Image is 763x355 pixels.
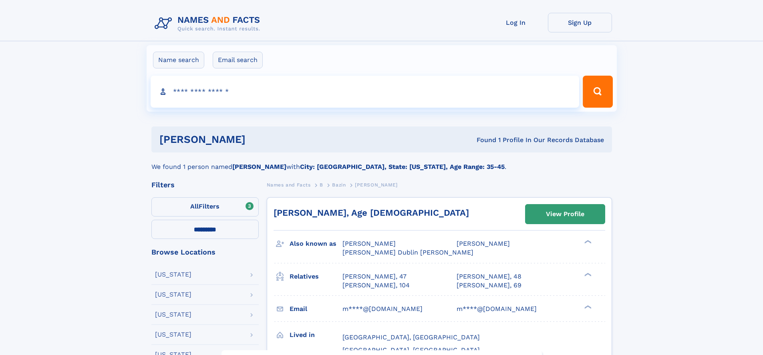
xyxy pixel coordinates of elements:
[155,271,191,278] div: [US_STATE]
[582,239,592,245] div: ❯
[151,181,259,189] div: Filters
[332,182,346,188] span: Bazin
[342,272,407,281] a: [PERSON_NAME], 47
[151,13,267,34] img: Logo Names and Facts
[525,205,605,224] a: View Profile
[342,249,473,256] span: [PERSON_NAME] Dublin [PERSON_NAME]
[155,311,191,318] div: [US_STATE]
[361,136,604,144] div: Found 1 Profile In Our Records Database
[151,197,259,217] label: Filters
[342,333,480,341] span: [GEOGRAPHIC_DATA], [GEOGRAPHIC_DATA]
[484,13,548,32] a: Log In
[342,240,396,247] span: [PERSON_NAME]
[290,302,342,316] h3: Email
[290,270,342,283] h3: Relatives
[155,331,191,338] div: [US_STATE]
[190,203,199,210] span: All
[457,240,510,247] span: [PERSON_NAME]
[213,52,263,68] label: Email search
[232,163,286,170] b: [PERSON_NAME]
[457,272,521,281] a: [PERSON_NAME], 48
[342,281,410,290] a: [PERSON_NAME], 104
[320,180,323,190] a: B
[457,281,521,290] a: [PERSON_NAME], 69
[355,182,398,188] span: [PERSON_NAME]
[332,180,346,190] a: Bazin
[159,134,361,144] h1: [PERSON_NAME]
[267,180,311,190] a: Names and Facts
[548,13,612,32] a: Sign Up
[151,249,259,256] div: Browse Locations
[153,52,204,68] label: Name search
[582,272,592,277] div: ❯
[290,328,342,342] h3: Lived in
[290,237,342,251] h3: Also known as
[583,76,612,108] button: Search Button
[320,182,323,188] span: B
[546,205,584,223] div: View Profile
[342,346,480,354] span: [GEOGRAPHIC_DATA], [GEOGRAPHIC_DATA]
[151,152,612,172] div: We found 1 person named with .
[300,163,505,170] b: City: [GEOGRAPHIC_DATA], State: [US_STATE], Age Range: 35-45
[151,76,580,108] input: search input
[274,208,469,218] a: [PERSON_NAME], Age [DEMOGRAPHIC_DATA]
[155,291,191,298] div: [US_STATE]
[582,304,592,309] div: ❯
